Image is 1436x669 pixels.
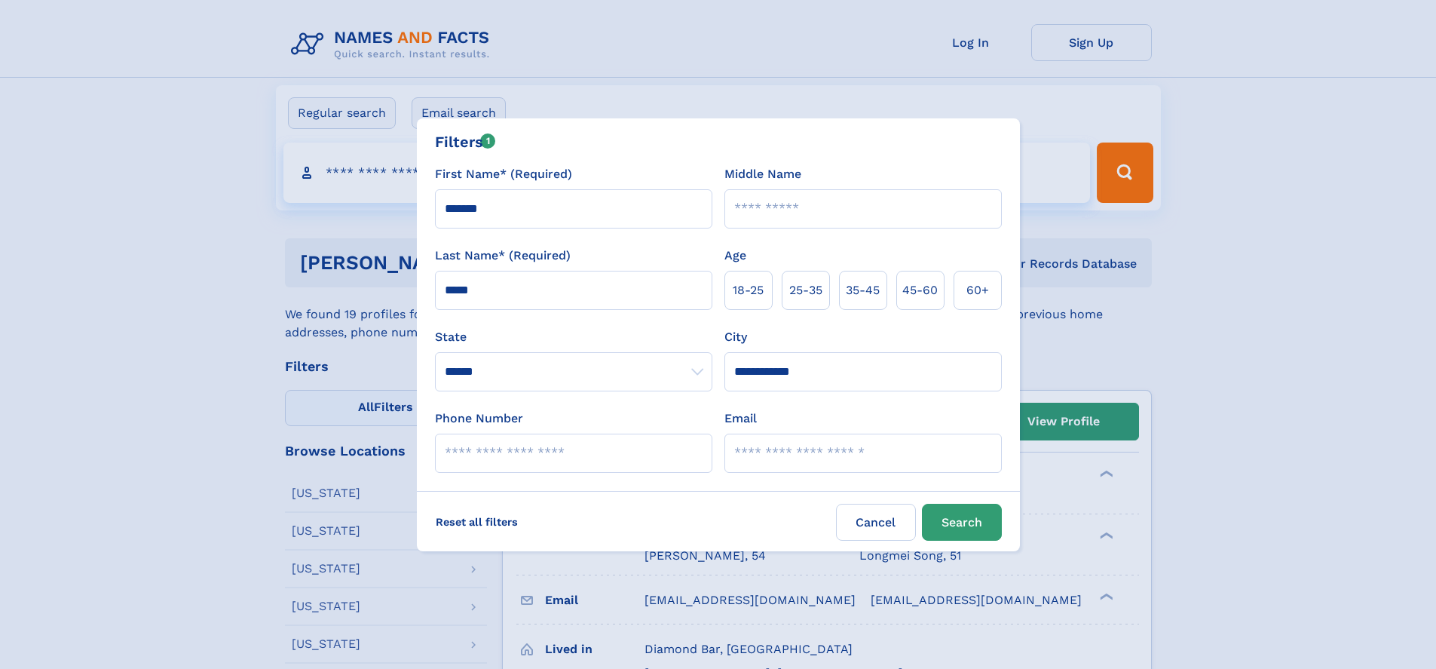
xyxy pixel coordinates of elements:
label: State [435,328,712,346]
label: Last Name* (Required) [435,247,571,265]
label: City [724,328,747,346]
span: 60+ [966,281,989,299]
label: First Name* (Required) [435,165,572,183]
label: Middle Name [724,165,801,183]
span: 18‑25 [733,281,764,299]
span: 35‑45 [846,281,880,299]
span: 45‑60 [902,281,938,299]
label: Age [724,247,746,265]
label: Phone Number [435,410,523,428]
label: Cancel [836,504,916,541]
label: Email [724,410,757,428]
label: Reset all filters [426,504,528,540]
button: Search [922,504,1002,541]
span: 25‑35 [789,281,822,299]
div: Filters [435,130,496,153]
